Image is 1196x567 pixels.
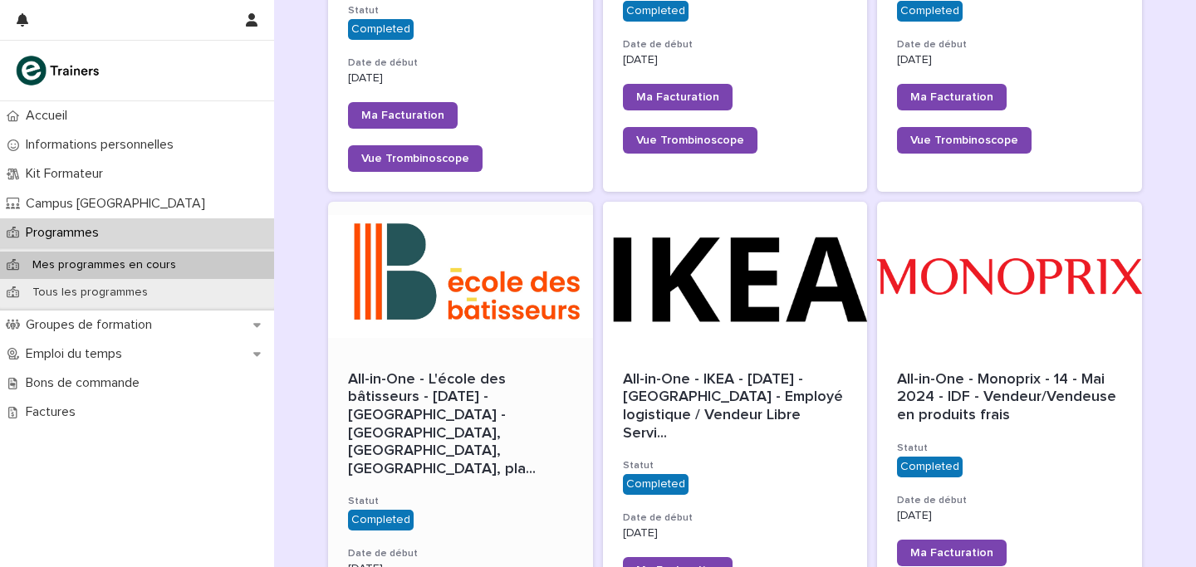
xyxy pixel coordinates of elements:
p: [DATE] [348,71,573,86]
img: K0CqGN7SDeD6s4JG8KQk [13,54,105,87]
h3: Date de début [897,38,1122,51]
p: Factures [19,404,89,420]
h3: Date de début [348,56,573,70]
h3: Statut [897,442,1122,455]
div: Completed [623,1,689,22]
div: Completed [348,19,414,40]
p: [DATE] [897,53,1122,67]
h3: Date de début [623,38,848,51]
p: [DATE] [623,526,848,540]
p: [DATE] [623,53,848,67]
div: Completed [348,510,414,530]
a: Ma Facturation [897,540,1007,566]
a: Vue Trombinoscope [623,127,757,154]
p: Tous les programmes [19,286,161,300]
h3: Date de début [623,511,848,525]
p: Campus [GEOGRAPHIC_DATA] [19,196,218,212]
a: Ma Facturation [348,102,458,129]
span: Vue Trombinoscope [361,153,469,164]
a: Vue Trombinoscope [348,145,483,172]
div: Completed [897,1,963,22]
h3: Statut [623,459,848,472]
span: All-in-One - L'école des bâtisseurs - [DATE] - [GEOGRAPHIC_DATA] - [GEOGRAPHIC_DATA], [GEOGRAPHIC... [348,371,573,479]
div: Completed [623,474,689,495]
span: Ma Facturation [910,547,993,559]
div: All-in-One - L'école des bâtisseurs - 1 - Octobre 2024 - Île-de-France - Maçon, couvreur, plombie... [348,371,573,479]
div: All-in-One - IKEA - 15 - Septembre 2024 - Île-de-France - Employé logistique / Vendeur Libre Serv... [623,371,848,442]
p: [DATE] [897,509,1122,523]
span: Ma Facturation [361,110,444,121]
h3: Statut [348,495,573,508]
p: Bons de commande [19,375,153,391]
a: Vue Trombinoscope [897,127,1032,154]
h3: Statut [348,4,573,17]
p: Kit Formateur [19,166,116,182]
p: Informations personnelles [19,137,187,153]
span: All-in-One - IKEA - [DATE] - [GEOGRAPHIC_DATA] - Employé logistique / Vendeur Libre Servi ... [623,371,848,442]
p: Emploi du temps [19,346,135,362]
span: All-in-One - Monoprix - 14 - Mai 2024 - IDF - Vendeur/Vendeuse en produits frais [897,372,1120,423]
p: Mes programmes en cours [19,258,189,272]
span: Vue Trombinoscope [636,134,744,146]
span: Vue Trombinoscope [910,134,1018,146]
p: Groupes de formation [19,317,165,333]
p: Programmes [19,225,112,241]
a: Ma Facturation [897,84,1007,110]
div: Completed [897,457,963,477]
a: Ma Facturation [623,84,733,110]
p: Accueil [19,108,81,124]
h3: Date de début [897,494,1122,507]
span: Ma Facturation [636,91,719,103]
span: Ma Facturation [910,91,993,103]
h3: Date de début [348,547,573,560]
